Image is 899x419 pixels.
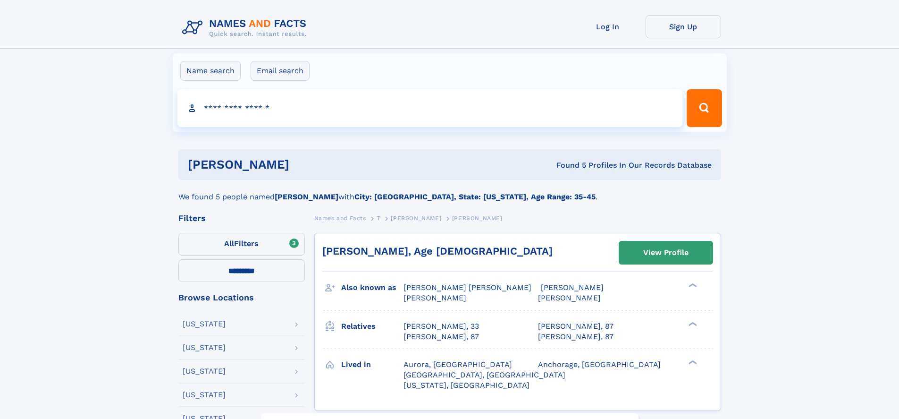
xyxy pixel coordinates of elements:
a: [PERSON_NAME], 87 [538,321,613,332]
span: [US_STATE], [GEOGRAPHIC_DATA] [403,381,529,390]
a: [PERSON_NAME] [391,212,441,224]
span: [PERSON_NAME] [541,283,604,292]
b: City: [GEOGRAPHIC_DATA], State: [US_STATE], Age Range: 35-45 [354,192,596,201]
h3: Also known as [341,280,403,296]
label: Email search [251,61,310,81]
a: T [377,212,380,224]
div: Found 5 Profiles In Our Records Database [423,160,712,171]
h3: Relatives [341,318,403,334]
span: [PERSON_NAME] [391,215,441,222]
a: View Profile [619,241,713,264]
div: [US_STATE] [183,368,226,375]
span: [PERSON_NAME] [452,215,503,222]
div: We found 5 people named with . [178,180,721,203]
label: Filters [178,233,305,256]
a: [PERSON_NAME], Age [DEMOGRAPHIC_DATA] [322,245,553,257]
a: Log In [570,15,646,38]
span: All [224,239,234,248]
a: [PERSON_NAME], 33 [403,321,479,332]
a: [PERSON_NAME], 87 [403,332,479,342]
div: [US_STATE] [183,344,226,351]
div: ❯ [686,282,697,289]
div: [US_STATE] [183,391,226,399]
h1: [PERSON_NAME] [188,159,423,171]
span: [GEOGRAPHIC_DATA], [GEOGRAPHIC_DATA] [403,370,565,379]
a: Names and Facts [314,212,366,224]
div: Filters [178,214,305,222]
input: search input [177,89,683,127]
span: [PERSON_NAME] [538,293,601,302]
a: Sign Up [646,15,721,38]
span: T [377,215,380,222]
div: ❯ [686,321,697,327]
b: [PERSON_NAME] [275,192,338,201]
div: Browse Locations [178,293,305,302]
button: Search Button [687,89,722,127]
a: [PERSON_NAME], 87 [538,332,613,342]
span: [PERSON_NAME] [PERSON_NAME] [403,283,531,292]
div: ❯ [686,359,697,365]
span: Anchorage, [GEOGRAPHIC_DATA] [538,360,661,369]
h3: Lived in [341,357,403,373]
label: Name search [180,61,241,81]
div: View Profile [643,242,689,264]
div: [US_STATE] [183,320,226,328]
span: [PERSON_NAME] [403,293,466,302]
span: Aurora, [GEOGRAPHIC_DATA] [403,360,512,369]
img: Logo Names and Facts [178,15,314,41]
